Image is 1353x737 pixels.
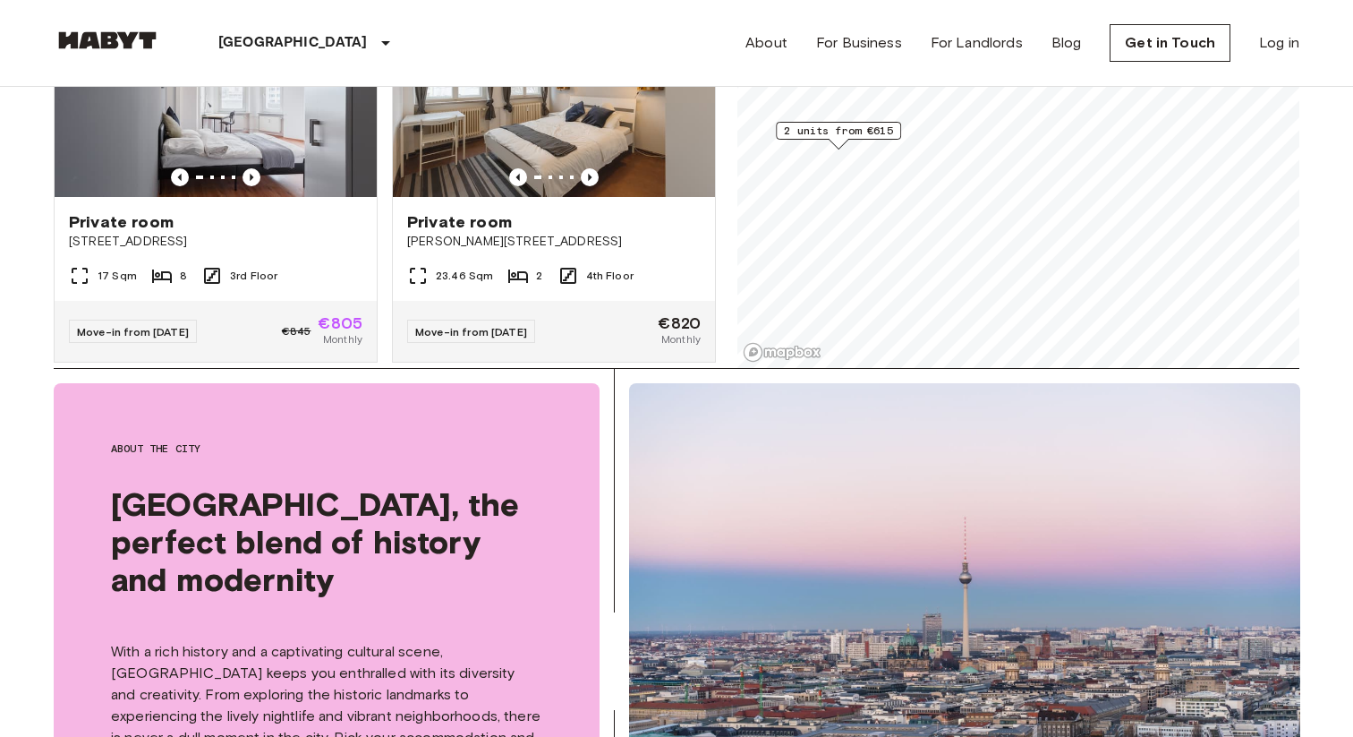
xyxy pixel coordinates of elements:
[69,233,362,251] span: [STREET_ADDRESS]
[1051,32,1082,54] a: Blog
[111,485,542,598] span: [GEOGRAPHIC_DATA], the perfect blend of history and modernity
[931,32,1023,54] a: For Landlords
[243,168,260,186] button: Previous image
[661,331,701,347] span: Monthly
[407,211,512,233] span: Private room
[323,331,362,347] span: Monthly
[69,211,174,233] span: Private room
[230,268,277,284] span: 3rd Floor
[282,323,311,339] span: €845
[111,441,542,457] span: About the city
[180,268,187,284] span: 8
[77,325,189,339] span: Move-in from [DATE]
[586,268,634,284] span: 4th Floor
[407,233,701,251] span: [PERSON_NAME][STREET_ADDRESS]
[218,32,368,54] p: [GEOGRAPHIC_DATA]
[536,268,542,284] span: 2
[436,268,493,284] span: 23.46 Sqm
[743,342,821,363] a: Mapbox logo
[745,32,787,54] a: About
[784,123,893,139] span: 2 units from €615
[776,122,901,150] div: Map marker
[509,168,527,186] button: Previous image
[581,168,599,186] button: Previous image
[54,31,161,49] img: Habyt
[171,168,189,186] button: Previous image
[816,32,902,54] a: For Business
[658,315,701,331] span: €820
[98,268,137,284] span: 17 Sqm
[415,325,527,339] span: Move-in from [DATE]
[1259,32,1299,54] a: Log in
[318,315,362,331] span: €805
[1110,24,1230,62] a: Get in Touch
